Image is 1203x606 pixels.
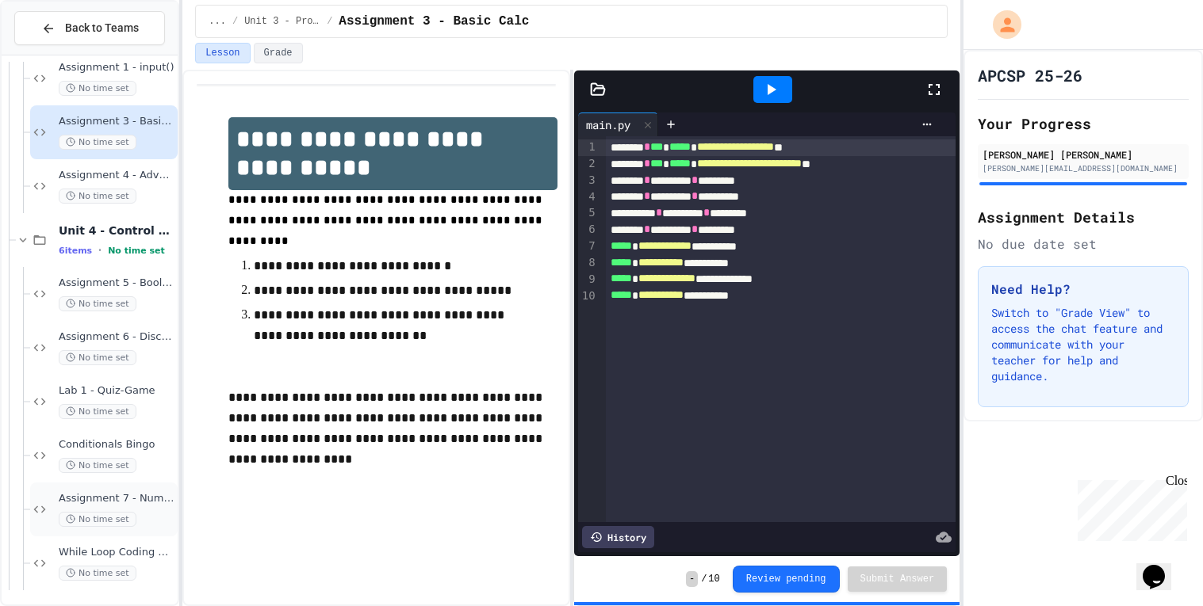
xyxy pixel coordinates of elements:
[708,573,719,585] span: 10
[6,6,109,101] div: Chat with us now!Close
[578,139,598,156] div: 1
[860,573,935,585] span: Submit Answer
[59,296,136,311] span: No time set
[578,272,598,288] div: 9
[59,61,174,74] span: Assignment 1 - input()
[59,81,136,96] span: No time set
[59,246,92,256] span: 6 items
[578,222,598,238] div: 6
[578,112,658,136] div: main.py
[578,238,598,255] div: 7
[244,15,320,28] span: Unit 3 - Programming Basics
[14,11,165,45] button: Back to Teams
[59,458,136,473] span: No time set
[59,384,174,398] span: Lab 1 - Quiz-Game
[327,15,332,28] span: /
[578,116,638,133] div: main.py
[59,330,174,344] span: Assignment 6 - Discount Calculator
[848,566,948,592] button: Submit Answer
[59,350,136,365] span: No time set
[686,571,698,587] span: -
[232,15,238,28] span: /
[59,546,174,559] span: While Loop Coding Challenges (In-Class)
[59,223,174,238] span: Unit 4 - Control Structures
[59,169,174,182] span: Assignment 4 - Advanced Calc
[983,162,1184,174] div: [PERSON_NAME][EMAIL_ADDRESS][DOMAIN_NAME]
[578,156,598,173] div: 2
[209,15,226,28] span: ...
[578,173,598,189] div: 3
[59,189,136,204] span: No time set
[991,280,1175,299] h3: Need Help?
[578,288,598,305] div: 10
[59,566,136,581] span: No time set
[1071,474,1187,541] iframe: chat widget
[108,246,165,256] span: No time set
[254,43,303,63] button: Grade
[733,566,840,593] button: Review pending
[983,147,1184,162] div: [PERSON_NAME] [PERSON_NAME]
[339,12,529,31] span: Assignment 3 - Basic Calc
[578,205,598,222] div: 5
[59,492,174,505] span: Assignment 7 - Number Guesser
[98,244,102,257] span: •
[978,206,1189,228] h2: Assignment Details
[65,20,139,36] span: Back to Teams
[1136,543,1187,590] iframe: chat widget
[59,404,136,419] span: No time set
[59,512,136,527] span: No time set
[578,255,598,272] div: 8
[976,6,1025,43] div: My Account
[59,115,174,128] span: Assignment 3 - Basic Calc
[701,573,707,585] span: /
[978,234,1189,253] div: No due date set
[582,526,654,548] div: History
[978,112,1189,135] h2: Your Progress
[991,305,1175,384] p: Switch to "Grade View" to access the chat feature and communicate with your teacher for help and ...
[59,276,174,290] span: Assignment 5 - Booleans
[578,189,598,206] div: 4
[978,64,1082,86] h1: APCSP 25-26
[59,438,174,452] span: Conditionals Bingo
[59,135,136,150] span: No time set
[195,43,250,63] button: Lesson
